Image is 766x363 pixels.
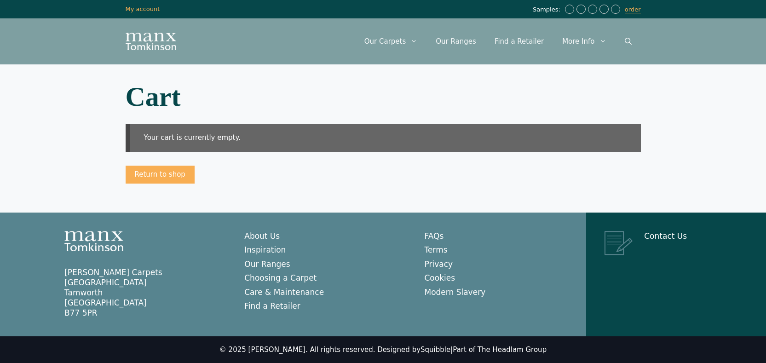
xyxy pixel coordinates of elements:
a: My account [126,6,160,12]
a: FAQs [425,231,444,241]
a: Our Carpets [355,28,427,55]
img: Manx Tomkinson Logo [64,231,123,251]
a: Choosing a Carpet [244,273,317,282]
a: Care & Maintenance [244,288,324,297]
p: [PERSON_NAME] Carpets [GEOGRAPHIC_DATA] Tamworth [GEOGRAPHIC_DATA] B77 5PR [64,267,226,318]
a: Our Ranges [244,259,290,269]
nav: Primary [355,28,641,55]
a: Squibble [420,346,450,354]
a: Privacy [425,259,453,269]
span: Samples: [533,6,563,14]
a: Find a Retailer [244,301,300,311]
a: Find a Retailer [485,28,553,55]
a: Modern Slavery [425,288,486,297]
a: Contact Us [644,231,687,241]
a: Part of The Headlam Group [453,346,547,354]
a: About Us [244,231,280,241]
a: More Info [553,28,615,55]
div: Your cart is currently empty. [126,124,641,152]
a: Our Ranges [426,28,485,55]
a: Open Search Bar [616,28,641,55]
div: © 2025 [PERSON_NAME]. All rights reserved. Designed by | [219,346,547,355]
a: Cookies [425,273,455,282]
a: Inspiration [244,245,286,254]
a: order [625,6,641,13]
h1: Cart [126,83,641,110]
img: Manx Tomkinson [126,33,176,50]
a: Terms [425,245,448,254]
a: Return to shop [126,166,195,184]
